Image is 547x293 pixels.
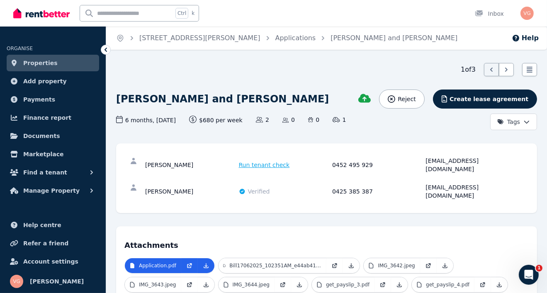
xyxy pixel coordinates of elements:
a: [STREET_ADDRESS][PERSON_NAME] [139,34,260,42]
a: Finance report [7,109,99,126]
p: IMG_3644.jpeg [233,281,270,288]
iframe: Intercom live chat [519,265,539,285]
a: [PERSON_NAME] and [PERSON_NAME] [331,34,457,42]
a: Refer a friend [7,235,99,252]
a: Application.pdf [125,258,181,273]
a: Open in new Tab [275,277,291,292]
div: Inbox [475,10,504,18]
p: Bill17062025_102351AM_e44ab417_8566_40b1_8860_875cf7e968e6.pdf [229,262,321,269]
span: $680 per week [189,116,243,124]
div: [EMAIL_ADDRESS][DOMAIN_NAME] [426,183,517,200]
div: 0425 385 387 [332,183,423,200]
a: IMG_3642.jpeg [364,258,420,273]
img: RentBetter [13,7,70,19]
span: Marketplace [23,149,63,159]
span: 2 [256,116,269,124]
a: get_payslip_4.pdf [412,277,474,292]
a: Open in new Tab [420,258,437,273]
p: IMG_3642.jpeg [378,262,415,269]
button: Find a tenant [7,164,99,181]
span: Tags [497,118,520,126]
a: IMG_3643.jpeg [125,277,181,292]
span: [PERSON_NAME] [30,276,84,286]
a: Download Attachment [437,258,453,273]
span: Create lease agreement [450,95,528,103]
p: Application.pdf [139,262,176,269]
p: get_payslip_3.pdf [326,281,370,288]
nav: Breadcrumb [106,27,467,50]
span: Help centre [23,220,61,230]
span: Run tenant check [239,161,290,169]
p: get_payslip_4.pdf [426,281,469,288]
a: Download Attachment [343,258,360,273]
span: Reject [398,95,416,103]
span: ORGANISE [7,46,33,51]
span: Ctrl [175,8,188,19]
img: Vanessa Giannos [520,7,534,20]
a: IMG_3644.jpeg [219,277,275,292]
a: Documents [7,128,99,144]
a: Open in new Tab [474,277,491,292]
a: Download Attachment [491,277,508,292]
a: Download Attachment [291,277,308,292]
a: Add property [7,73,99,90]
button: Help [512,33,539,43]
a: Download Attachment [391,277,408,292]
span: 1 of 3 [461,65,476,75]
button: Create lease agreement [433,90,537,109]
span: 1 [536,265,542,271]
h1: [PERSON_NAME] and [PERSON_NAME] [116,92,329,106]
a: get_payslip_3.pdf [312,277,374,292]
span: 6 months , [DATE] [116,116,176,124]
span: Manage Property [23,186,80,196]
span: 1 [333,116,346,124]
a: Marketplace [7,146,99,162]
a: Open in new Tab [326,258,343,273]
div: [PERSON_NAME] [145,157,236,173]
a: Open in new Tab [181,258,198,273]
a: Properties [7,55,99,71]
a: Open in new Tab [374,277,391,292]
span: Finance report [23,113,71,123]
span: Find a tenant [23,167,67,177]
span: 0 [282,116,295,124]
span: Verified [248,187,270,196]
h4: Attachments [124,235,529,251]
span: Add property [23,76,67,86]
span: k [192,10,194,17]
a: Payments [7,91,99,108]
span: 0 [308,116,319,124]
span: Account settings [23,257,78,266]
span: Properties [23,58,58,68]
button: Manage Property [7,182,99,199]
span: Documents [23,131,60,141]
div: [PERSON_NAME] [145,183,236,200]
div: [EMAIL_ADDRESS][DOMAIN_NAME] [426,157,517,173]
span: Refer a friend [23,238,68,248]
span: Payments [23,94,55,104]
a: Applications [275,34,316,42]
button: Tags [490,114,537,130]
a: Help centre [7,217,99,233]
div: 0452 495 929 [332,157,423,173]
a: Open in new Tab [181,277,198,292]
p: IMG_3643.jpeg [139,281,176,288]
button: Reject [379,90,424,109]
img: Vanessa Giannos [10,275,23,288]
a: Download Attachment [198,277,214,292]
a: Bill17062025_102351AM_e44ab417_8566_40b1_8860_875cf7e968e6.pdf [219,258,326,273]
a: Download Attachment [198,258,214,273]
a: Account settings [7,253,99,270]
